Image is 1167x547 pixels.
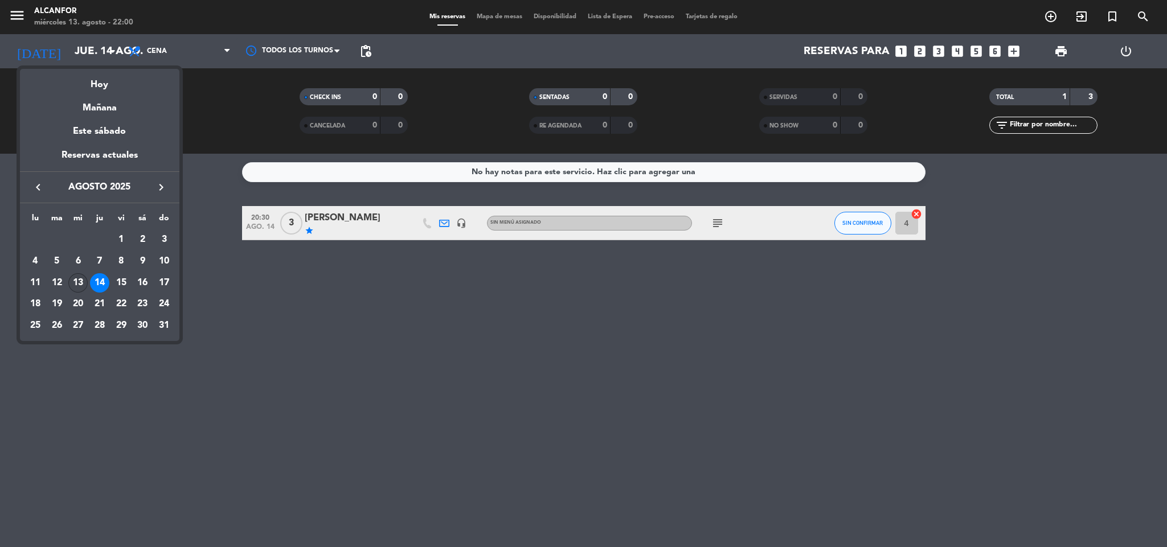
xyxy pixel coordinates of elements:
[112,316,131,335] div: 29
[24,315,46,336] td: 25 de agosto de 2025
[132,272,154,294] td: 16 de agosto de 2025
[133,295,152,314] div: 23
[112,230,131,249] div: 1
[68,316,88,335] div: 27
[132,250,154,272] td: 9 de agosto de 2025
[26,316,45,335] div: 25
[153,272,175,294] td: 17 de agosto de 2025
[90,295,109,314] div: 21
[89,294,110,315] td: 21 de agosto de 2025
[48,180,151,195] span: agosto 2025
[24,250,46,272] td: 4 de agosto de 2025
[67,212,89,229] th: miércoles
[67,315,89,336] td: 27 de agosto de 2025
[132,212,154,229] th: sábado
[132,315,154,336] td: 30 de agosto de 2025
[47,295,67,314] div: 19
[153,315,175,336] td: 31 de agosto de 2025
[132,294,154,315] td: 23 de agosto de 2025
[24,212,46,229] th: lunes
[110,315,132,336] td: 29 de agosto de 2025
[154,295,174,314] div: 24
[68,252,88,271] div: 6
[47,252,67,271] div: 5
[153,250,175,272] td: 10 de agosto de 2025
[133,252,152,271] div: 9
[24,229,110,251] td: AGO.
[89,250,110,272] td: 7 de agosto de 2025
[110,272,132,294] td: 15 de agosto de 2025
[47,316,67,335] div: 26
[153,212,175,229] th: domingo
[154,230,174,249] div: 3
[153,229,175,251] td: 3 de agosto de 2025
[154,180,168,194] i: keyboard_arrow_right
[153,294,175,315] td: 24 de agosto de 2025
[26,252,45,271] div: 4
[133,273,152,293] div: 16
[47,273,67,293] div: 12
[154,252,174,271] div: 10
[20,116,179,147] div: Este sábado
[68,273,88,293] div: 13
[154,316,174,335] div: 31
[90,273,109,293] div: 14
[112,273,131,293] div: 15
[46,212,68,229] th: martes
[28,180,48,195] button: keyboard_arrow_left
[46,315,68,336] td: 26 de agosto de 2025
[110,250,132,272] td: 8 de agosto de 2025
[151,180,171,195] button: keyboard_arrow_right
[90,316,109,335] div: 28
[112,252,131,271] div: 8
[67,250,89,272] td: 6 de agosto de 2025
[26,295,45,314] div: 18
[46,294,68,315] td: 19 de agosto de 2025
[133,230,152,249] div: 2
[46,250,68,272] td: 5 de agosto de 2025
[24,294,46,315] td: 18 de agosto de 2025
[112,295,131,314] div: 22
[110,229,132,251] td: 1 de agosto de 2025
[31,180,45,194] i: keyboard_arrow_left
[46,272,68,294] td: 12 de agosto de 2025
[67,272,89,294] td: 13 de agosto de 2025
[20,148,179,171] div: Reservas actuales
[89,272,110,294] td: 14 de agosto de 2025
[67,294,89,315] td: 20 de agosto de 2025
[90,252,109,271] div: 7
[110,212,132,229] th: viernes
[110,294,132,315] td: 22 de agosto de 2025
[26,273,45,293] div: 11
[89,315,110,336] td: 28 de agosto de 2025
[20,92,179,116] div: Mañana
[154,273,174,293] div: 17
[89,212,110,229] th: jueves
[133,316,152,335] div: 30
[68,295,88,314] div: 20
[132,229,154,251] td: 2 de agosto de 2025
[24,272,46,294] td: 11 de agosto de 2025
[20,69,179,92] div: Hoy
